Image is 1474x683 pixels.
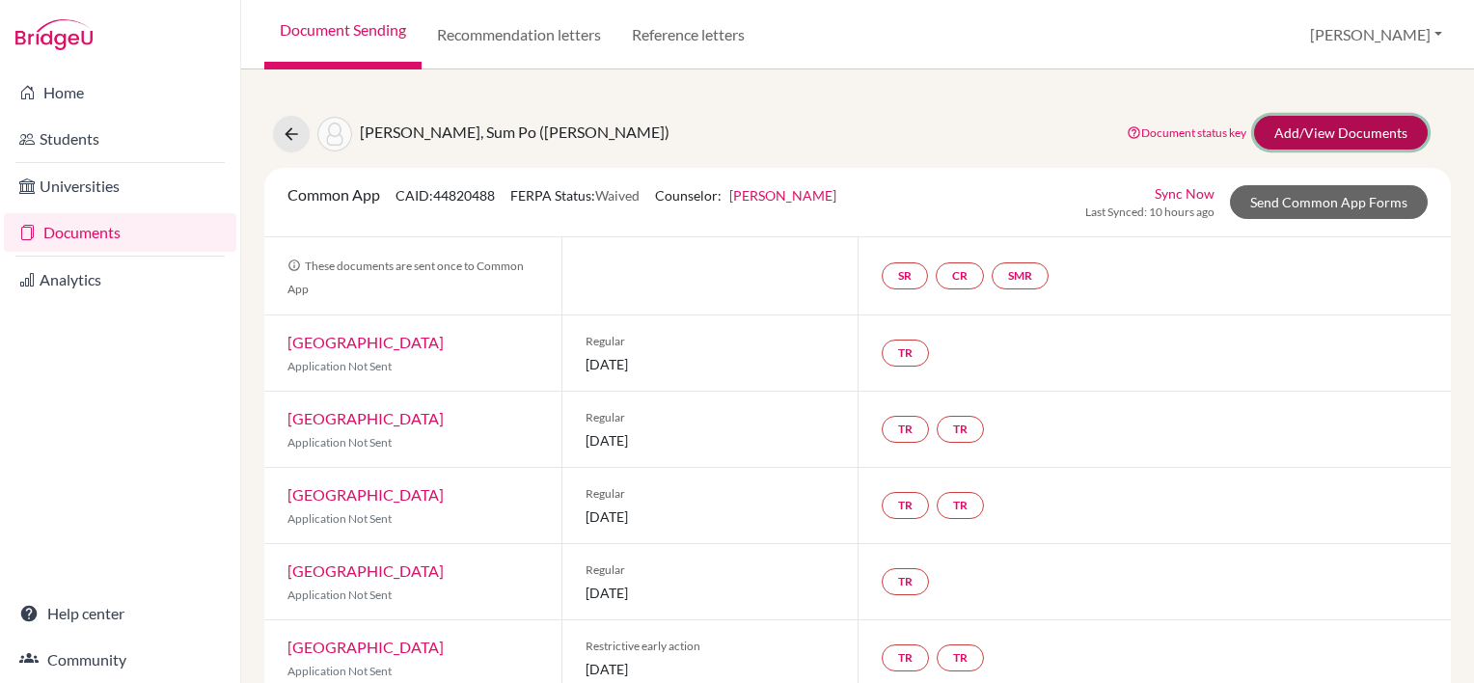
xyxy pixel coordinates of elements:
[882,340,929,367] a: TR
[15,19,93,50] img: Bridge-U
[655,187,836,204] span: Counselor:
[360,123,669,141] span: [PERSON_NAME], Sum Po ([PERSON_NAME])
[287,664,392,678] span: Application Not Sent
[396,187,495,204] span: CAID: 44820488
[937,644,984,671] a: TR
[287,587,392,602] span: Application Not Sent
[882,568,929,595] a: TR
[287,485,444,504] a: [GEOGRAPHIC_DATA]
[882,492,929,519] a: TR
[1301,16,1451,53] button: [PERSON_NAME]
[586,409,835,426] span: Regular
[586,354,835,374] span: [DATE]
[4,120,236,158] a: Students
[595,187,640,204] span: Waived
[586,506,835,527] span: [DATE]
[287,409,444,427] a: [GEOGRAPHIC_DATA]
[882,644,929,671] a: TR
[729,187,836,204] a: [PERSON_NAME]
[287,561,444,580] a: [GEOGRAPHIC_DATA]
[937,416,984,443] a: TR
[937,492,984,519] a: TR
[287,359,392,373] span: Application Not Sent
[4,260,236,299] a: Analytics
[586,659,835,679] span: [DATE]
[936,262,984,289] a: CR
[287,435,392,450] span: Application Not Sent
[1155,183,1215,204] a: Sync Now
[586,638,835,655] span: Restrictive early action
[4,594,236,633] a: Help center
[4,641,236,679] a: Community
[4,73,236,112] a: Home
[586,430,835,451] span: [DATE]
[1127,125,1246,140] a: Document status key
[287,259,524,296] span: These documents are sent once to Common App
[586,333,835,350] span: Regular
[882,262,928,289] a: SR
[4,213,236,252] a: Documents
[287,638,444,656] a: [GEOGRAPHIC_DATA]
[586,485,835,503] span: Regular
[510,187,640,204] span: FERPA Status:
[287,511,392,526] span: Application Not Sent
[1254,116,1428,150] a: Add/View Documents
[287,333,444,351] a: [GEOGRAPHIC_DATA]
[992,262,1049,289] a: SMR
[4,167,236,205] a: Universities
[1230,185,1428,219] a: Send Common App Forms
[882,416,929,443] a: TR
[1085,204,1215,221] span: Last Synced: 10 hours ago
[586,561,835,579] span: Regular
[586,583,835,603] span: [DATE]
[287,185,380,204] span: Common App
